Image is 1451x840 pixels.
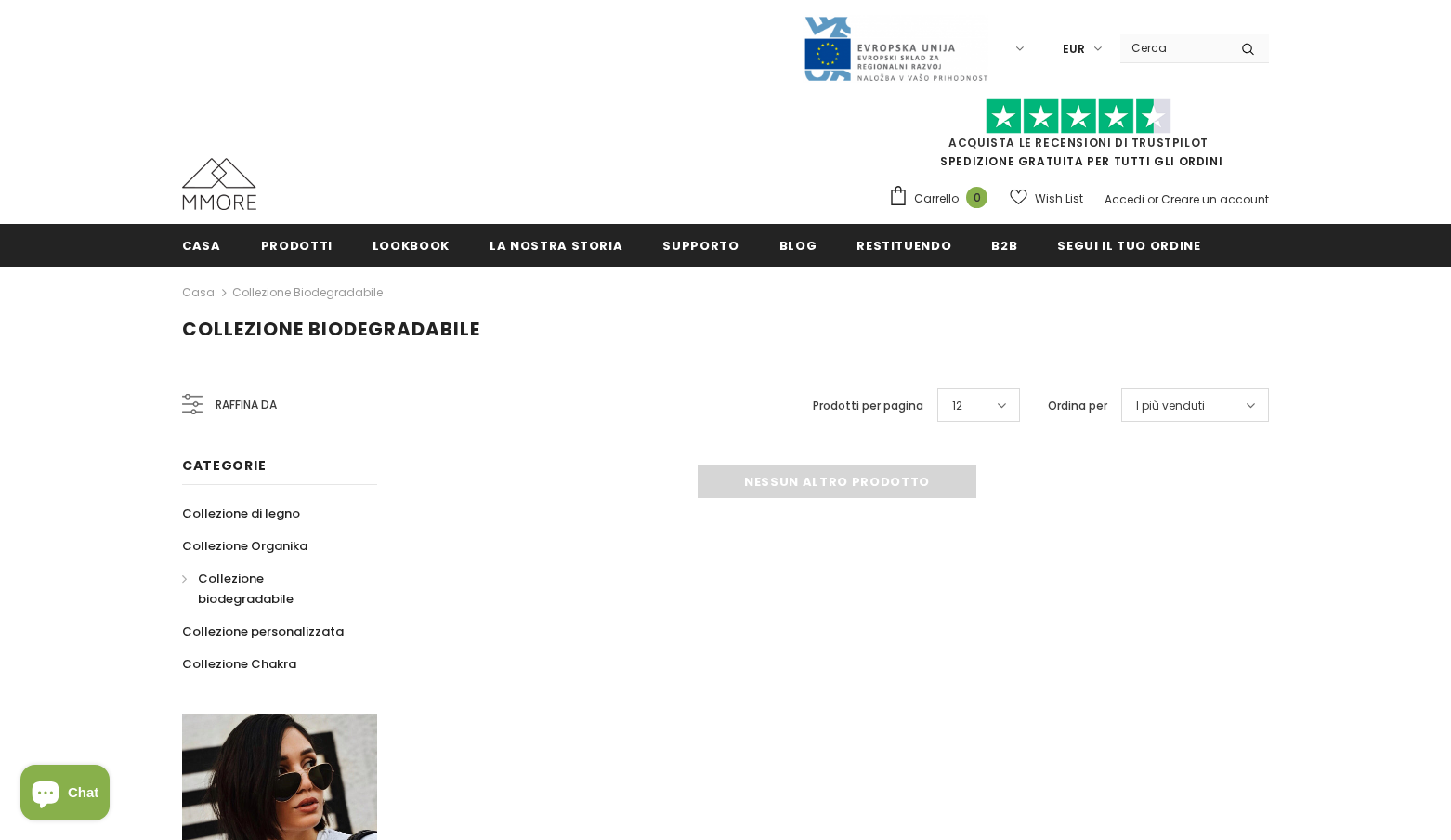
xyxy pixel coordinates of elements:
a: supporto [662,224,739,266]
span: Prodotti [261,237,333,255]
img: Javni Razpis [803,15,988,83]
span: Collezione Chakra [182,655,296,673]
span: Wish List [1035,190,1083,208]
span: Collezione biodegradabile [182,316,480,342]
span: 12 [952,397,962,415]
a: Collezione biodegradabile [182,562,357,615]
span: Lookbook [373,237,450,255]
a: Carrello 0 [888,185,997,213]
span: Collezione Organika [182,537,307,555]
a: Collezione Organika [182,530,307,562]
a: Acquista le recensioni di TrustPilot [948,135,1209,151]
a: Collezione biodegradabile [232,284,383,300]
span: Segui il tuo ordine [1057,237,1200,255]
span: Carrello [914,190,959,208]
img: Casi MMORE [182,158,256,210]
a: Collezione di legno [182,497,300,530]
a: Lookbook [373,224,450,266]
a: Casa [182,282,215,304]
span: 0 [966,187,987,208]
label: Ordina per [1048,397,1107,415]
a: Accedi [1105,191,1144,207]
a: Casa [182,224,221,266]
span: Casa [182,237,221,255]
a: Collezione Chakra [182,648,296,680]
a: La nostra storia [490,224,622,266]
a: Prodotti [261,224,333,266]
inbox-online-store-chat: Shopify online store chat [15,765,115,825]
span: EUR [1063,40,1085,59]
label: Prodotti per pagina [813,397,923,415]
a: Wish List [1010,182,1083,215]
span: Collezione personalizzata [182,623,344,640]
span: La nostra storia [490,237,622,255]
a: Segui il tuo ordine [1057,224,1200,266]
input: Search Site [1120,34,1227,61]
a: Blog [779,224,817,266]
a: Javni Razpis [803,40,988,56]
span: Categorie [182,456,266,475]
span: Collezione biodegradabile [198,570,294,608]
a: Restituendo [856,224,951,266]
a: B2B [991,224,1017,266]
span: Collezione di legno [182,505,300,522]
span: I più venduti [1136,397,1205,415]
span: Restituendo [856,237,951,255]
span: supporto [662,237,739,255]
span: Blog [779,237,817,255]
span: Raffina da [216,395,277,415]
a: Creare un account [1161,191,1269,207]
span: or [1147,191,1158,207]
img: Fidati di Pilot Stars [986,98,1171,135]
a: Collezione personalizzata [182,615,344,648]
span: SPEDIZIONE GRATUITA PER TUTTI GLI ORDINI [888,107,1269,169]
span: B2B [991,237,1017,255]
